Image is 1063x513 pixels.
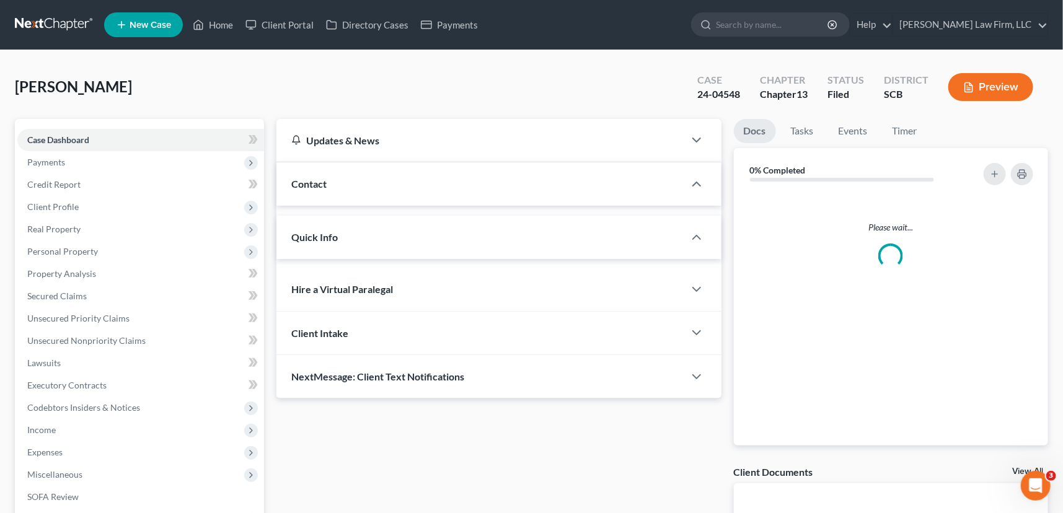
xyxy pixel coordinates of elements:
span: Quick Info [291,231,338,243]
span: 13 [796,88,808,100]
div: Chapter [760,87,808,102]
a: Timer [883,119,927,143]
a: Case Dashboard [17,129,264,151]
a: Secured Claims [17,285,264,307]
a: Events [829,119,878,143]
div: Client Documents [734,465,813,478]
a: Client Portal [239,14,320,36]
span: Income [27,424,56,435]
span: [PERSON_NAME] [15,77,132,95]
div: SCB [884,87,928,102]
iframe: Intercom live chat [1021,471,1051,501]
a: Executory Contracts [17,374,264,397]
div: Chapter [760,73,808,87]
div: Case [697,73,740,87]
span: New Case [130,20,171,30]
a: Payments [415,14,484,36]
span: Personal Property [27,246,98,256]
div: Updates & News [291,134,669,147]
a: Lawsuits [17,352,264,374]
span: SOFA Review [27,491,79,502]
a: Home [187,14,239,36]
div: Filed [827,87,864,102]
span: Contact [291,178,327,190]
a: Credit Report [17,173,264,196]
span: Property Analysis [27,268,96,279]
input: Search by name... [716,13,829,36]
span: Client Intake [291,327,348,339]
a: Unsecured Priority Claims [17,307,264,330]
p: Please wait... [744,221,1038,234]
div: 24-04548 [697,87,740,102]
span: Credit Report [27,179,81,190]
span: 3 [1046,471,1056,481]
div: District [884,73,928,87]
a: Unsecured Nonpriority Claims [17,330,264,352]
span: Secured Claims [27,291,87,301]
span: Real Property [27,224,81,234]
span: Case Dashboard [27,134,89,145]
span: Hire a Virtual Paralegal [291,283,393,295]
a: Docs [734,119,776,143]
a: Help [850,14,892,36]
a: Tasks [781,119,824,143]
div: Status [827,73,864,87]
span: Expenses [27,447,63,457]
span: Unsecured Priority Claims [27,313,130,323]
span: NextMessage: Client Text Notifications [291,370,464,382]
a: View All [1012,467,1043,476]
span: Client Profile [27,201,79,212]
a: Property Analysis [17,263,264,285]
span: Codebtors Insiders & Notices [27,402,140,413]
strong: 0% Completed [750,165,806,175]
a: [PERSON_NAME] Law Firm, LLC [893,14,1048,36]
a: SOFA Review [17,486,264,508]
span: Executory Contracts [27,380,107,390]
span: Unsecured Nonpriority Claims [27,335,146,346]
span: Miscellaneous [27,469,82,480]
button: Preview [948,73,1033,101]
a: Directory Cases [320,14,415,36]
span: Payments [27,157,65,167]
span: Lawsuits [27,357,61,368]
